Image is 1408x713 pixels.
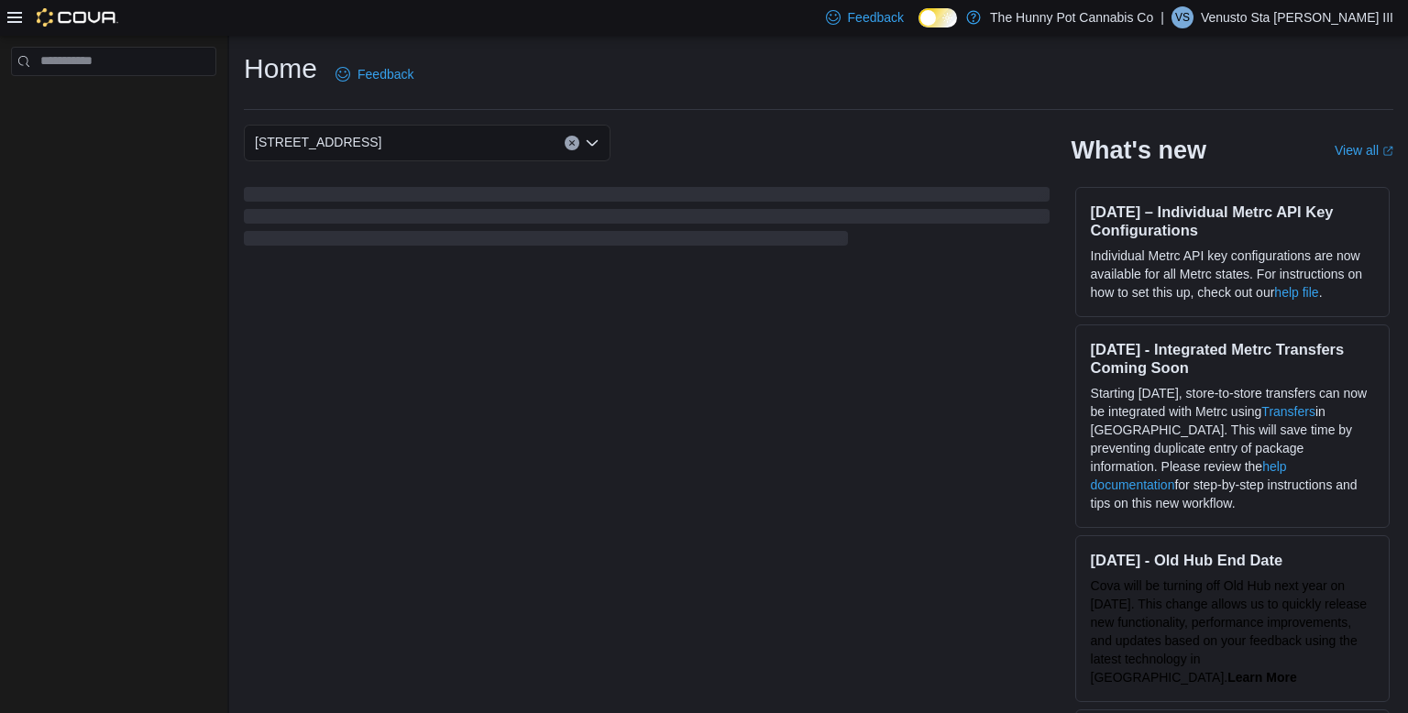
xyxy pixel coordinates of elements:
[990,6,1153,28] p: The Hunny Pot Cannabis Co
[1091,340,1374,377] h3: [DATE] - Integrated Metrc Transfers Coming Soon
[1091,247,1374,302] p: Individual Metrc API key configurations are now available for all Metrc states. For instructions ...
[1091,203,1374,239] h3: [DATE] – Individual Metrc API Key Configurations
[848,8,904,27] span: Feedback
[1274,285,1318,300] a: help file
[11,80,216,124] nav: Complex example
[255,131,381,153] span: [STREET_ADDRESS]
[1091,578,1367,685] span: Cova will be turning off Old Hub next year on [DATE]. This change allows us to quickly release ne...
[1091,459,1287,492] a: help documentation
[1091,551,1374,569] h3: [DATE] - Old Hub End Date
[328,56,421,93] a: Feedback
[1382,146,1393,157] svg: External link
[918,8,957,27] input: Dark Mode
[1261,404,1315,419] a: Transfers
[357,65,413,83] span: Feedback
[1175,6,1190,28] span: VS
[1335,143,1393,158] a: View allExternal link
[244,50,317,87] h1: Home
[565,136,579,150] button: Clear input
[1171,6,1193,28] div: Venusto Sta Maria III
[1201,6,1393,28] p: Venusto Sta [PERSON_NAME] III
[244,191,1050,249] span: Loading
[1227,670,1296,685] a: Learn More
[585,136,599,150] button: Open list of options
[1160,6,1164,28] p: |
[1091,384,1374,512] p: Starting [DATE], store-to-store transfers can now be integrated with Metrc using in [GEOGRAPHIC_D...
[1072,136,1206,165] h2: What's new
[37,8,118,27] img: Cova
